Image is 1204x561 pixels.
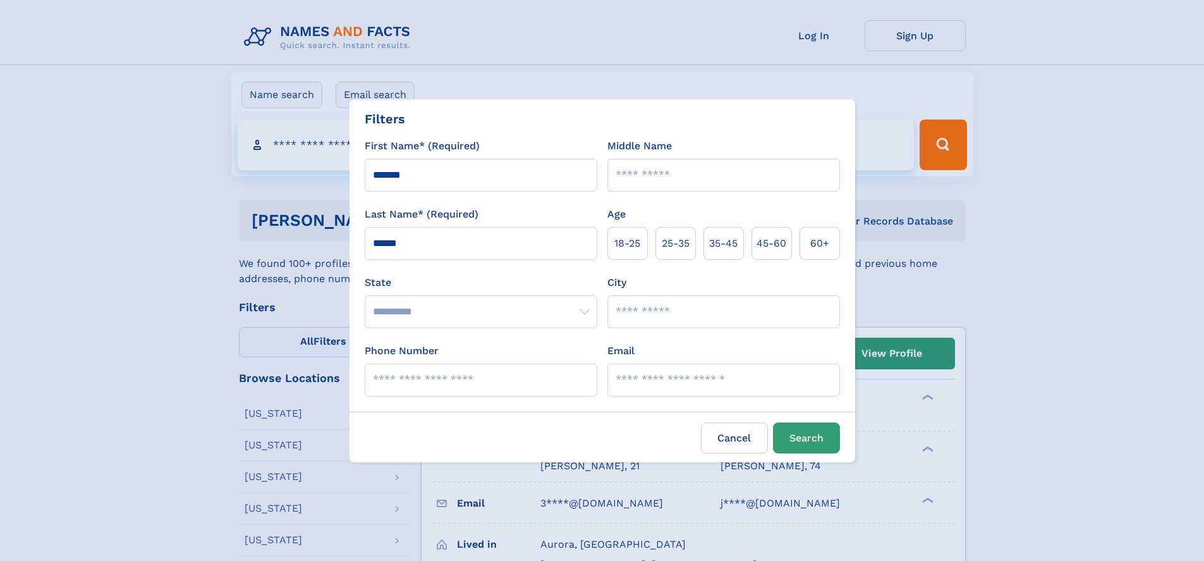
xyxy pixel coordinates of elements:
[365,139,480,154] label: First Name* (Required)
[607,343,635,359] label: Email
[365,109,405,128] div: Filters
[773,422,840,453] button: Search
[662,236,690,251] span: 25‑35
[365,207,478,222] label: Last Name* (Required)
[607,275,626,290] label: City
[614,236,640,251] span: 18‑25
[607,207,626,222] label: Age
[365,275,597,290] label: State
[365,343,439,359] label: Phone Number
[810,236,829,251] span: 60+
[607,139,672,154] label: Middle Name
[709,236,738,251] span: 35‑45
[757,236,786,251] span: 45‑60
[701,422,768,453] label: Cancel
